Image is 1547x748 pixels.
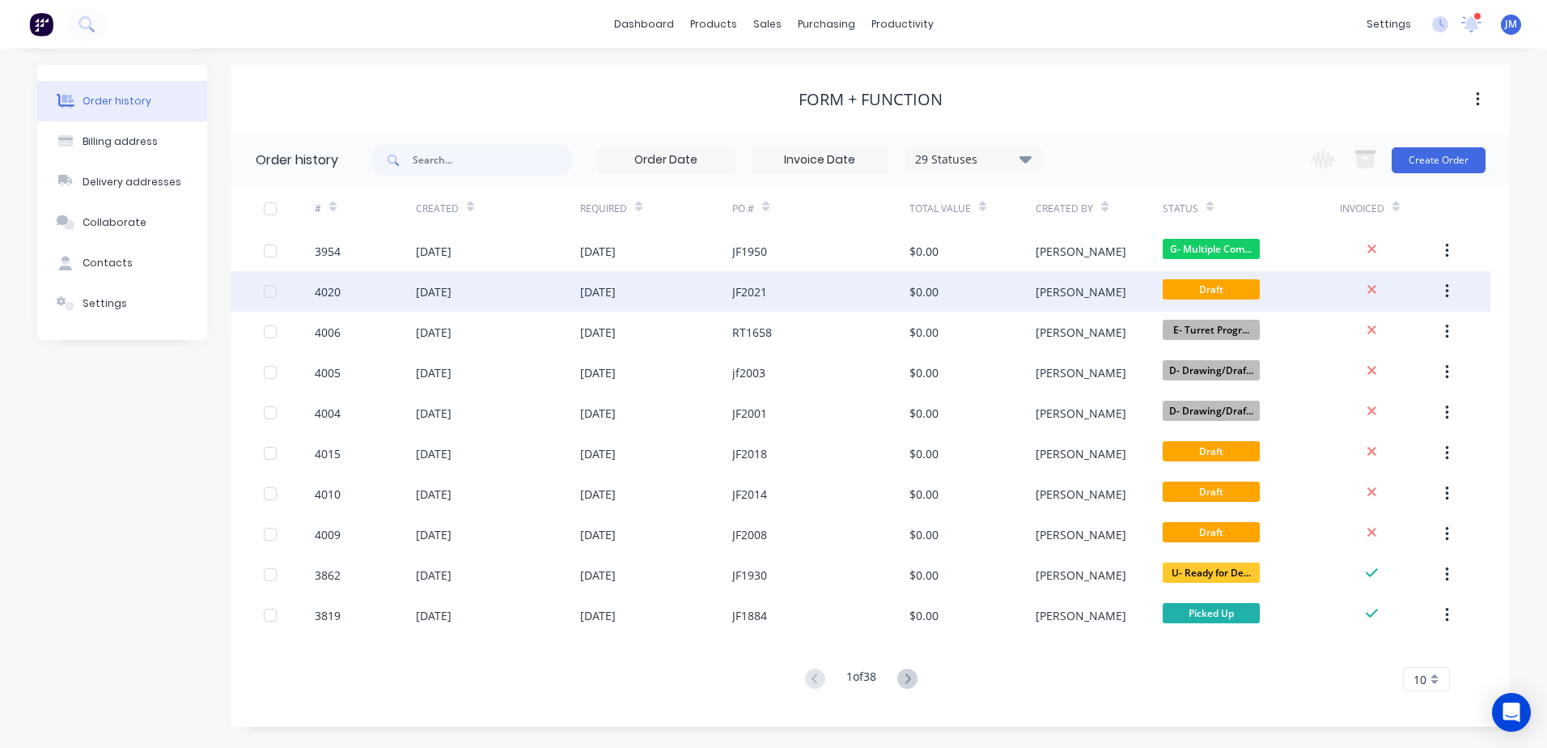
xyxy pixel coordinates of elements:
div: $0.00 [909,526,939,543]
button: Create Order [1392,147,1486,173]
div: Delivery addresses [83,175,181,189]
span: E- Turret Progr... [1163,320,1260,340]
div: [DATE] [580,526,616,543]
div: $0.00 [909,486,939,503]
button: Contacts [37,243,207,283]
div: JF2001 [732,405,767,422]
div: # [315,202,321,216]
div: 3862 [315,567,341,584]
div: Invoiced [1340,186,1441,231]
span: G- Multiple Com... [1163,239,1260,259]
div: # [315,186,416,231]
div: $0.00 [909,445,939,462]
div: 4005 [315,364,341,381]
button: Billing address [37,121,207,162]
div: settings [1358,12,1419,36]
div: [DATE] [580,243,616,260]
div: [DATE] [416,243,451,260]
div: Required [580,186,732,231]
div: $0.00 [909,324,939,341]
div: [PERSON_NAME] [1036,243,1126,260]
div: 3819 [315,607,341,624]
div: JF2014 [732,486,767,503]
div: $0.00 [909,243,939,260]
div: [PERSON_NAME] [1036,567,1126,584]
div: [DATE] [416,405,451,422]
div: JF1950 [732,243,767,260]
div: Created By [1036,202,1093,216]
input: Invoice Date [752,148,888,172]
div: Order history [83,94,151,108]
div: [DATE] [580,324,616,341]
div: sales [745,12,790,36]
span: Draft [1163,522,1260,542]
div: [DATE] [580,445,616,462]
div: purchasing [790,12,863,36]
div: [DATE] [416,324,451,341]
input: Search... [413,144,573,176]
div: products [682,12,745,36]
div: 1 of 38 [846,668,876,691]
div: JF2008 [732,526,767,543]
img: Factory [29,12,53,36]
div: Invoiced [1340,202,1384,216]
div: 4010 [315,486,341,503]
div: PO # [732,186,909,231]
span: U- Ready for De... [1163,563,1260,583]
div: [DATE] [416,364,451,381]
div: PO # [732,202,754,216]
div: jf2003 [732,364,765,381]
div: [PERSON_NAME] [1036,364,1126,381]
div: [DATE] [416,567,451,584]
div: [PERSON_NAME] [1036,283,1126,300]
span: D- Drawing/Draf... [1163,401,1260,421]
div: [DATE] [580,283,616,300]
button: Delivery addresses [37,162,207,202]
div: [DATE] [416,445,451,462]
div: Contacts [83,256,133,270]
div: [DATE] [580,567,616,584]
button: Collaborate [37,202,207,243]
div: [PERSON_NAME] [1036,486,1126,503]
span: Picked Up [1163,603,1260,623]
div: [DATE] [416,283,451,300]
div: 4020 [315,283,341,300]
div: [DATE] [416,486,451,503]
div: JF2021 [732,283,767,300]
div: Created [416,202,459,216]
div: [PERSON_NAME] [1036,445,1126,462]
div: [DATE] [580,405,616,422]
div: [PERSON_NAME] [1036,607,1126,624]
input: Order Date [598,148,734,172]
div: JF2018 [732,445,767,462]
a: dashboard [606,12,682,36]
div: Total Value [909,202,971,216]
div: Created [416,186,580,231]
div: [PERSON_NAME] [1036,405,1126,422]
div: 3954 [315,243,341,260]
button: Order history [37,81,207,121]
div: Required [580,202,627,216]
span: 10 [1413,671,1426,688]
div: Created By [1036,186,1162,231]
div: [DATE] [580,364,616,381]
div: Open Intercom Messenger [1492,693,1531,732]
button: Settings [37,283,207,324]
span: Draft [1163,482,1260,502]
div: $0.00 [909,405,939,422]
div: 29 Statuses [905,151,1041,168]
div: [DATE] [580,607,616,624]
span: Draft [1163,441,1260,461]
div: $0.00 [909,364,939,381]
div: $0.00 [909,567,939,584]
div: [DATE] [416,526,451,543]
div: $0.00 [909,283,939,300]
span: JM [1505,17,1517,32]
div: 4015 [315,445,341,462]
div: Billing address [83,134,158,149]
div: Status [1163,202,1198,216]
div: $0.00 [909,607,939,624]
div: Form + Function [799,90,943,109]
div: Settings [83,296,127,311]
div: Collaborate [83,215,146,230]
